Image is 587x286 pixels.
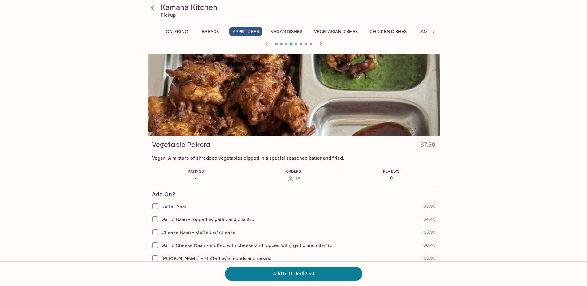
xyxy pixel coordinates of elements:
p: Pickup [161,12,176,18]
button: Chicken Dishes [366,27,410,36]
span: Butter Naan [162,203,188,209]
h4: $7.50 [420,140,435,152]
div: Vegetable Pakora [148,54,440,136]
p: Vegan. A mixture of shredded vegetables dipped in a special seasoned batter and fried. [152,155,435,161]
span: [PERSON_NAME] - stuffed w/ almonds and raisins [162,255,271,261]
span: + $5.95 [421,256,435,261]
h3: Kamana Kitchen [161,2,437,12]
button: Add to Order$7.50 [225,267,362,280]
button: Vegetarian Dishes [311,27,361,36]
button: Breads [196,27,224,36]
span: + $6.45 [421,243,435,248]
span: + $3.95 [421,204,435,209]
button: Vegan Dishes [267,27,306,36]
span: Garlic Cheese Naan - stuffed with cheese and topped with/ garlic and cilantro [162,242,333,248]
span: Reviews [383,169,399,174]
span: Garlic Naan - topped w/ garlic and cilantro [162,216,254,222]
span: + $5.95 [421,230,435,235]
p: 0 [383,175,399,181]
button: Appetizers [229,27,262,36]
button: Lamb Dishes [415,27,450,36]
span: Ratings [188,169,204,174]
span: Orders [286,169,301,174]
h3: Vegetable Pakora [152,140,210,149]
p: - [188,175,204,181]
h4: Add On? [152,191,175,198]
button: Catering [162,27,192,36]
span: Cheese Naan - stuffed w/ cheese [162,229,235,235]
span: 16 [296,176,300,182]
span: + $4.45 [421,217,435,222]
